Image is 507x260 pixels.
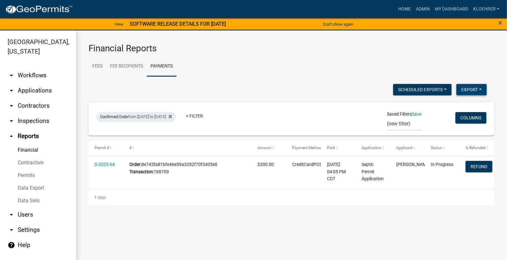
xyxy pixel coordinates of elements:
[95,146,109,150] span: Permit #
[8,102,15,110] i: arrow_drop_down
[8,87,15,94] i: arrow_drop_down
[129,146,132,150] span: #
[362,162,384,181] span: Septic Permit Application
[8,117,15,125] i: arrow_drop_down
[8,132,15,140] i: arrow_drop_up
[8,241,15,249] i: help
[320,19,356,29] button: Don't show again
[456,84,487,95] button: Export
[95,162,115,167] a: S-2025-64
[286,141,321,156] datatable-header-cell: Payment Method
[356,141,390,156] datatable-header-cell: Application
[96,112,176,122] div: from [DATE] to [DATE]
[8,72,15,79] i: arrow_drop_down
[455,112,486,124] button: Columns
[362,146,381,150] span: Application
[257,162,274,167] span: $300.00
[460,141,494,156] datatable-header-cell: Is Refunded
[257,146,271,150] span: Amount
[393,84,452,95] button: Scheduled Exports
[466,161,492,172] button: Refund
[425,141,460,156] datatable-header-cell: Status
[413,3,432,15] a: Admin
[123,141,252,156] datatable-header-cell: #
[89,56,106,77] a: Fees
[466,146,485,150] span: Is Refunded
[396,146,413,150] span: Applicant
[130,21,226,27] strong: SOFTWARE RELEASE DETAILS FOR [DATE]
[432,3,471,15] a: My Dashboard
[498,18,502,27] span: ×
[129,162,141,167] b: Order:
[390,141,425,156] datatable-header-cell: Applicant
[327,161,349,182] div: [DATE] 04:05 PM CDT
[129,161,245,175] div: 8e745fa81bfe46e59a3292f70f3405e0 188709
[181,110,208,122] a: + Filter
[321,141,356,156] datatable-header-cell: Paid
[387,111,412,117] span: Saved Filters
[466,164,492,169] wm-modal-confirm: Refund Payment
[471,3,502,15] a: kloehrer
[292,162,322,167] span: CreditCardPOS
[89,43,494,54] h3: Financial Reports
[431,146,442,150] span: Status
[396,162,430,167] span: Sean Moe
[251,141,286,156] datatable-header-cell: Amount
[327,146,335,150] span: Paid
[112,19,126,29] a: View
[292,146,322,150] span: Payment Method
[412,111,422,117] a: Save
[8,211,15,219] i: arrow_drop_down
[129,169,154,174] b: Transaction:
[100,114,128,119] span: Confirmed Date
[431,162,454,167] span: In Progress
[8,226,15,234] i: arrow_drop_down
[498,19,502,27] button: Close
[89,141,123,156] datatable-header-cell: Permit #
[147,56,176,77] a: Payments
[89,190,494,206] div: 1 total
[106,56,147,77] a: Fee Recipients
[396,3,413,15] a: Home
